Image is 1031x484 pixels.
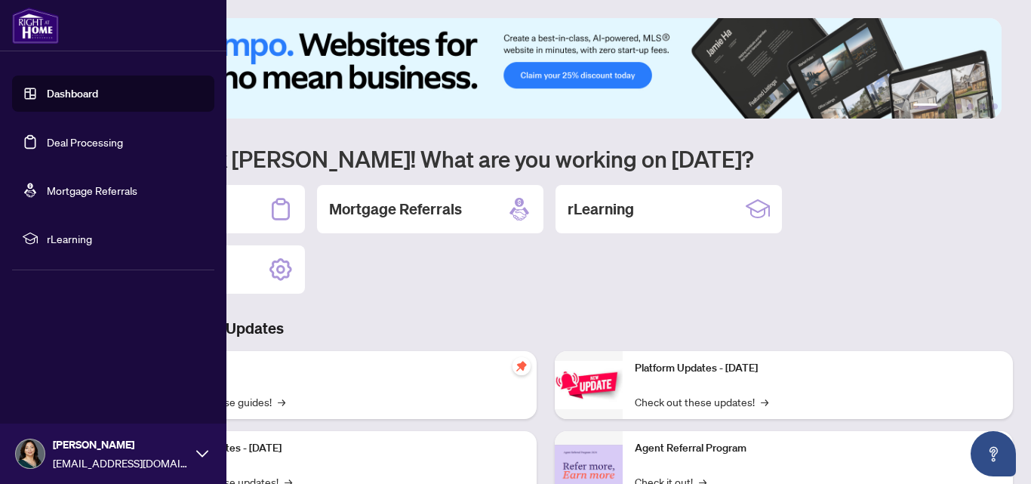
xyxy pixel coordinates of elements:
p: Platform Updates - [DATE] [635,360,1001,377]
a: Dashboard [47,87,98,100]
img: Platform Updates - June 23, 2025 [555,361,623,408]
button: 3 [956,103,962,109]
p: Agent Referral Program [635,440,1001,457]
p: Self-Help [158,360,525,377]
h1: Welcome back [PERSON_NAME]! What are you working on [DATE]? [78,144,1013,173]
span: [PERSON_NAME] [53,436,189,453]
span: rLearning [47,230,204,247]
p: Platform Updates - [DATE] [158,440,525,457]
h3: Brokerage & Industry Updates [78,318,1013,339]
h2: rLearning [568,199,634,220]
img: Slide 0 [78,18,1002,119]
a: Deal Processing [47,135,123,149]
button: 2 [943,103,949,109]
a: Mortgage Referrals [47,183,137,197]
span: [EMAIL_ADDRESS][DOMAIN_NAME] [53,455,189,471]
span: → [761,393,768,410]
button: 4 [968,103,974,109]
button: 1 [913,103,937,109]
button: 5 [980,103,986,109]
span: → [278,393,285,410]
button: Open asap [971,431,1016,476]
button: 6 [992,103,998,109]
h2: Mortgage Referrals [329,199,462,220]
span: pushpin [512,357,531,375]
a: Check out these updates!→ [635,393,768,410]
img: Profile Icon [16,439,45,468]
img: logo [12,8,59,44]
